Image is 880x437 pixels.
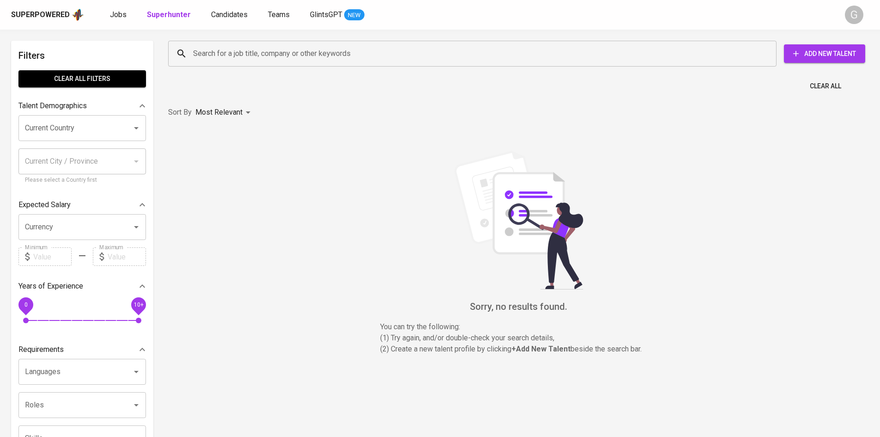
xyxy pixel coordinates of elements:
p: Please select a Country first [25,176,140,185]
p: Most Relevant [195,107,243,118]
input: Value [33,247,72,266]
div: Expected Salary [18,196,146,214]
span: NEW [344,11,364,20]
button: Clear All [806,78,845,95]
span: 0 [24,302,27,308]
div: Talent Demographics [18,97,146,115]
button: Open [130,122,143,135]
a: Jobs [110,9,128,21]
p: Sort By [168,107,192,118]
a: GlintsGPT NEW [310,9,364,21]
p: Requirements [18,344,64,355]
a: Candidates [211,9,249,21]
a: Superpoweredapp logo [11,8,84,22]
span: Teams [268,10,290,19]
p: (2) Create a new talent profile by clicking beside the search bar. [380,344,657,355]
p: Talent Demographics [18,100,87,111]
span: Clear All [810,80,841,92]
div: Requirements [18,340,146,359]
a: Teams [268,9,291,21]
div: G [845,6,863,24]
span: 10+ [134,302,143,308]
span: GlintsGPT [310,10,342,19]
p: You can try the following : [380,321,657,332]
button: Add New Talent [784,44,865,63]
b: + Add New Talent [511,345,570,353]
button: Clear All filters [18,70,146,87]
input: Value [108,247,146,266]
b: Superhunter [147,10,191,19]
a: Superhunter [147,9,193,21]
button: Open [130,221,143,234]
button: Open [130,399,143,412]
span: Jobs [110,10,127,19]
div: Years of Experience [18,277,146,295]
div: Superpowered [11,10,70,20]
h6: Filters [18,48,146,63]
div: Most Relevant [195,104,254,121]
p: (1) Try again, and/or double-check your search details, [380,332,657,344]
span: Clear All filters [26,73,139,85]
h6: Sorry, no results found. [168,299,869,314]
p: Expected Salary [18,199,71,210]
img: app logo [72,8,84,22]
p: Years of Experience [18,281,83,292]
span: Add New Talent [791,48,858,60]
button: Open [130,365,143,378]
img: file_searching.svg [449,151,588,289]
span: Candidates [211,10,248,19]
